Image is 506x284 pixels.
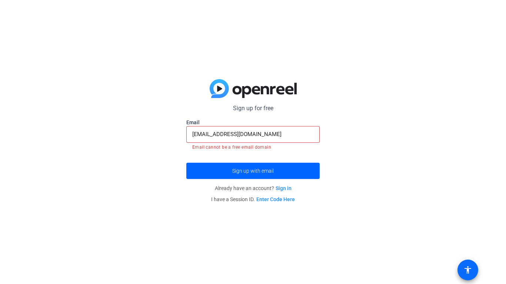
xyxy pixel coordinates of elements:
[186,104,320,113] p: Sign up for free
[192,143,314,151] mat-error: Email cannot be a free email domain
[186,119,320,126] label: Email
[463,266,472,274] mat-icon: accessibility
[215,185,292,191] span: Already have an account?
[210,79,297,98] img: blue-gradient.svg
[211,196,295,202] span: I have a Session ID.
[256,196,295,202] a: Enter Code Here
[186,163,320,179] button: Sign up with email
[192,130,314,139] input: Enter Email Address
[276,185,292,191] a: Sign in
